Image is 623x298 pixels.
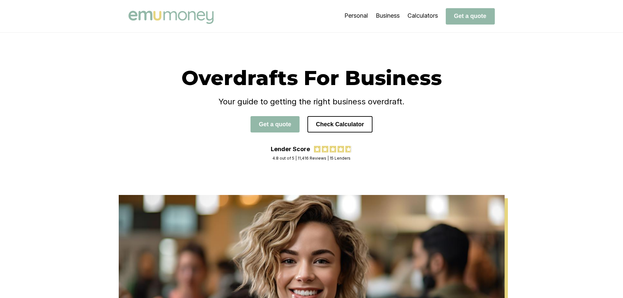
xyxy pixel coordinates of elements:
img: Emu Money logo [129,11,214,24]
img: review star [322,146,328,152]
img: review star [345,146,352,152]
button: Get a quote [446,8,495,25]
button: Get a quote [251,116,300,132]
a: Get a quote [446,12,495,19]
h4: Your guide to getting the right business overdraft. [129,97,495,106]
a: Check Calculator [307,121,372,128]
img: review star [314,146,320,152]
img: review star [337,146,344,152]
div: Lender Score [271,146,310,152]
a: Get a quote [251,121,300,128]
button: Check Calculator [307,116,372,132]
img: review star [330,146,336,152]
h1: Overdrafts For Business [129,65,495,90]
div: 4.8 out of 5 | 11,416 Reviews | 15 Lenders [272,156,351,161]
